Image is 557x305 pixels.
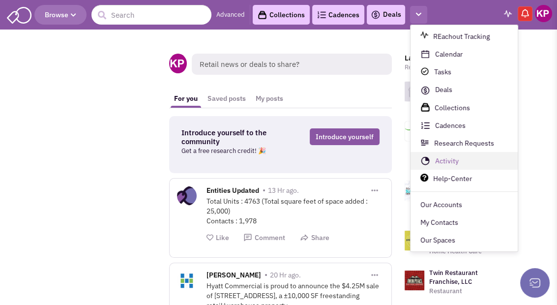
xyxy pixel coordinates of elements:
img: logo [405,271,424,290]
a: REachout Tracking [410,28,518,45]
a: Saved posts [203,90,251,108]
a: Collections [253,5,310,25]
img: logo [405,231,424,250]
img: SmartAdmin [7,5,31,24]
a: Tasks [410,63,518,81]
a: Twin Restaurant Franchise, LLC [429,269,478,286]
p: Retailers expanding in your area [405,62,510,72]
span: Like [216,233,229,242]
img: logo [405,181,424,201]
img: icon-deals.svg [371,9,381,21]
button: Comment [243,233,285,243]
a: For you [169,90,203,108]
span: [PERSON_NAME] [206,271,261,282]
img: pie-chart-icon.svg [420,156,430,166]
span: Browse [45,10,76,19]
img: icon-collection-lavender-black.svg [258,10,267,20]
img: Keypoint Partners [535,5,552,22]
img: logo [405,122,424,141]
span: 20 Hr ago. [270,271,301,279]
a: Introduce yourself [310,128,380,145]
a: Help-Center [410,170,518,188]
a: Cadences [312,5,364,25]
input: Search [91,5,211,25]
a: Our Accounts [410,196,518,214]
span: Collections [435,104,470,113]
button: Like [206,233,229,243]
a: Our Spaces [410,232,518,249]
a: Activity [410,152,518,170]
img: Cadences_logo.png [317,11,326,18]
a: Deals [410,81,518,98]
a: Research Requests [410,135,518,152]
img: tasks-icon.svg [420,67,429,76]
a: Deals [371,9,401,21]
img: research-icon.svg [420,139,429,148]
span: Retail news or deals to share? [192,54,392,75]
p: Get a free research credit! 🎉 [181,146,292,156]
a: Cadences [410,117,518,135]
a: Collections [410,98,518,117]
img: icon-deals.svg [420,85,430,96]
div: Total Units : 4763 (Total square feet of space added : 25,000) Contacts : 1,978 [206,196,384,226]
img: calendar-outlined-icon.svg [420,49,430,59]
a: Calendar [410,45,518,63]
h3: Latest Expansions [405,54,510,62]
a: Advanced [216,10,245,20]
span: 13 Hr ago. [268,186,299,195]
img: logo [405,82,424,101]
p: Restaurant [429,286,510,296]
img: help.png [420,174,428,182]
span: Entities Updated [206,186,259,197]
a: My Contacts [410,214,518,232]
button: Browse [34,5,87,25]
button: Share [300,233,329,243]
h3: Introduce yourself to the community [181,128,292,146]
a: My posts [251,90,288,108]
img: Cadences-list-icon.svg [420,121,430,131]
img: icon-collection-lavender-black.svg [420,102,430,112]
